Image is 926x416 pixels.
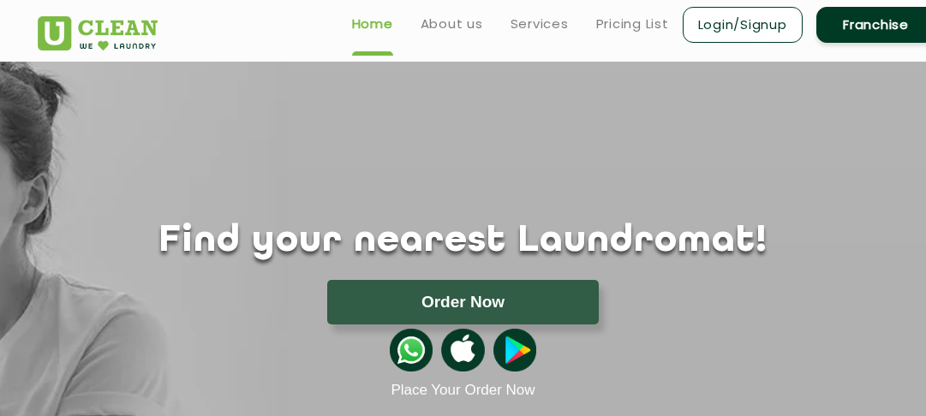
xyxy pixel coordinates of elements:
[327,280,598,324] button: Order Now
[38,16,158,51] img: UClean Laundry and Dry Cleaning
[352,14,393,34] a: Home
[421,14,483,34] a: About us
[25,220,902,263] h1: Find your nearest Laundromat!
[683,7,803,43] a: Login/Signup
[391,382,535,399] a: Place Your Order Now
[493,329,536,371] img: playstoreicon.png
[511,14,569,34] a: Services
[596,14,669,34] a: Pricing List
[441,329,484,371] img: apple-icon.png
[390,329,433,371] img: whatsappicon.png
